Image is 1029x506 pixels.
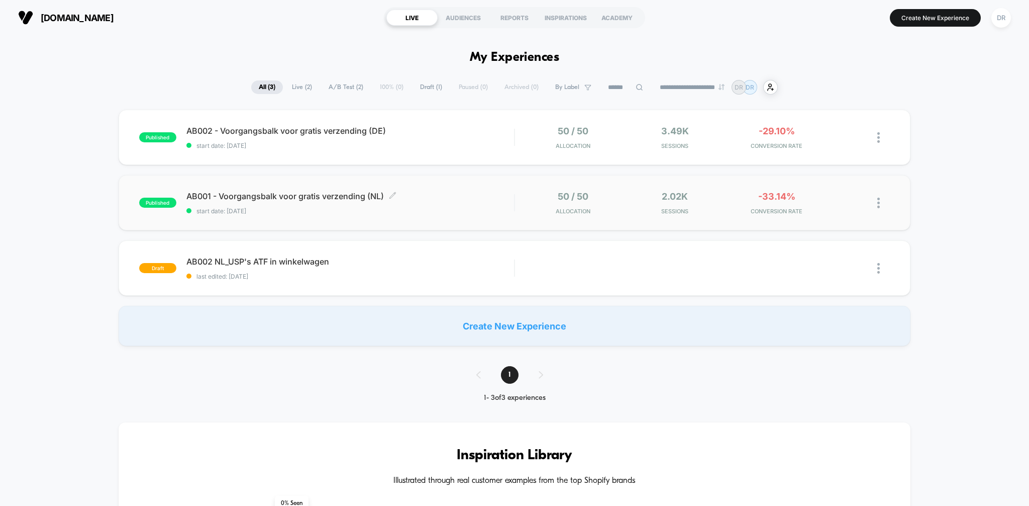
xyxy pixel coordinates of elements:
img: end [718,84,725,90]
div: REPORTS [489,10,540,26]
div: LIVE [386,10,438,26]
span: Allocation [556,208,590,215]
span: start date: [DATE] [186,207,514,215]
p: DR [735,83,743,91]
span: last edited: [DATE] [186,273,514,280]
button: Create New Experience [890,9,981,27]
img: Visually logo [18,10,33,25]
div: 1 - 3 of 3 experiences [466,394,563,402]
span: 50 / 50 [558,126,588,136]
span: [DOMAIN_NAME] [41,13,114,23]
span: AB001 - Voorgangsbalk voor gratis verzending (NL) [186,191,514,201]
p: DR [746,83,754,91]
span: CONVERSION RATE [729,142,826,149]
span: Sessions [627,208,724,215]
span: By Label [555,83,579,91]
div: AUDIENCES [438,10,489,26]
span: -29.10% [759,126,795,136]
span: 2.02k [662,191,688,202]
span: CONVERSION RATE [729,208,826,215]
span: draft [139,263,176,273]
span: AB002 NL_USP's ATF in winkelwagen [186,257,514,267]
img: close [877,198,880,208]
span: 50 / 50 [558,191,588,202]
span: Sessions [627,142,724,149]
span: 1 [501,366,519,384]
span: -33.14% [758,191,795,202]
span: start date: [DATE] [186,142,514,149]
button: DR [988,8,1014,28]
span: A/B Test ( 2 ) [321,80,371,94]
span: 3.49k [661,126,689,136]
h1: My Experiences [470,50,560,65]
div: Create New Experience [119,306,911,346]
span: published [139,198,176,208]
span: Live ( 2 ) [284,80,320,94]
button: [DOMAIN_NAME] [15,10,117,26]
div: INSPIRATIONS [540,10,591,26]
h4: Illustrated through real customer examples from the top Shopify brands [149,476,881,486]
span: Draft ( 1 ) [413,80,450,94]
span: Allocation [556,142,590,149]
h3: Inspiration Library [149,448,881,464]
span: published [139,132,176,142]
div: DR [991,8,1011,28]
img: close [877,132,880,143]
img: close [877,263,880,274]
span: All ( 3 ) [251,80,283,94]
div: ACADEMY [591,10,643,26]
span: AB002 - Voorgangsbalk voor gratis verzending (DE) [186,126,514,136]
